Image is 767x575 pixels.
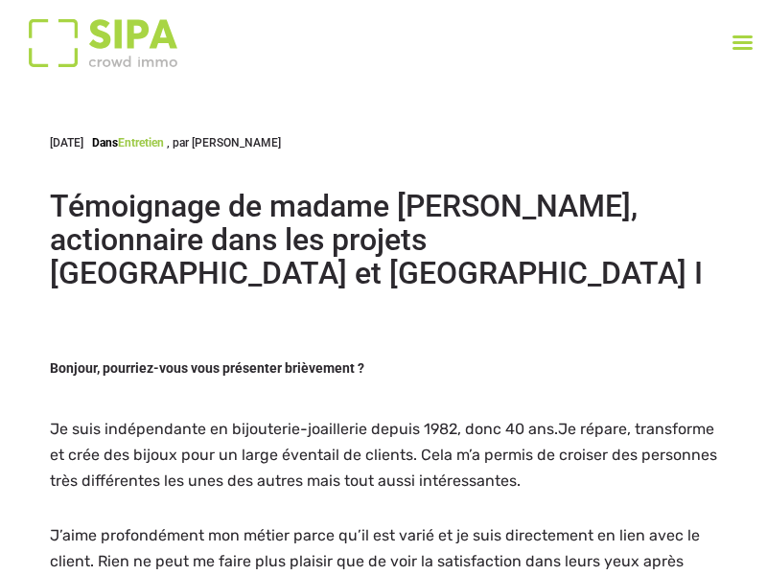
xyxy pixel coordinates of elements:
[167,136,281,149] span: , par [PERSON_NAME]
[118,136,164,149] a: Entretien
[50,416,717,494] p: Je suis indépendante en bijouterie-joaillerie depuis 1982, donc 40 ans.
[50,134,281,151] div: [DATE]
[50,190,717,291] h1: Témoignage de madame [PERSON_NAME], actionnaire dans les projets [GEOGRAPHIC_DATA] et [GEOGRAPHIC...
[19,19,187,67] img: Logo
[50,420,717,490] span: Je répare, transforme et crée des bijoux pour un large éventail de clients. Cela m’a permis de cr...
[50,360,364,376] strong: Bonjour, pourriez-vous vous présenter brièvement ?
[92,136,118,149] span: Dans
